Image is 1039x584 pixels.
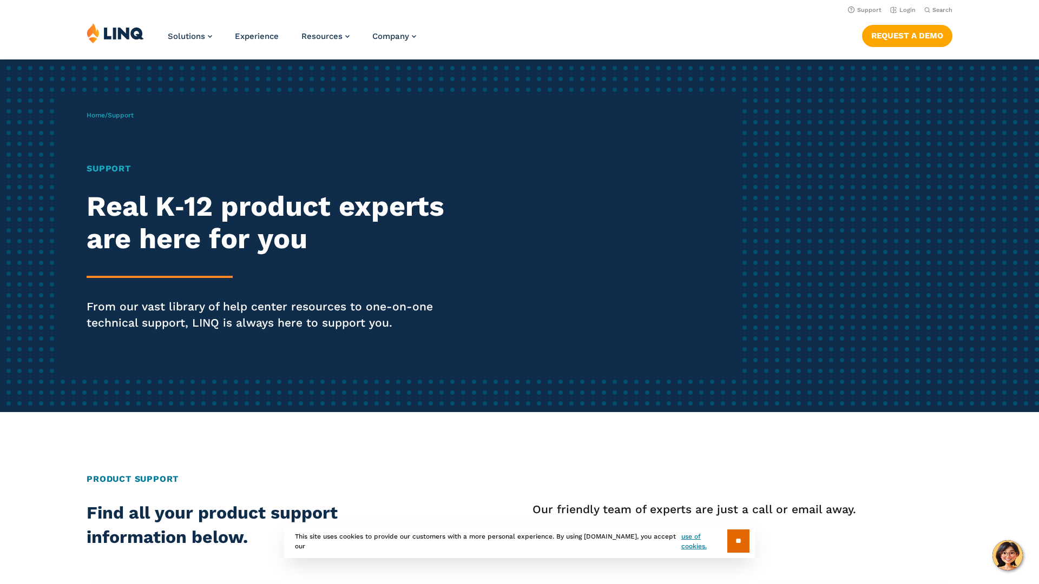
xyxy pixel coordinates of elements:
a: Login [890,6,916,14]
span: Company [372,31,409,41]
a: Resources [301,31,350,41]
nav: Primary Navigation [168,23,416,58]
h2: Find all your product support information below. [87,501,432,550]
h2: Real K‑12 product experts are here for you [87,190,487,255]
span: Solutions [168,31,205,41]
span: Support [108,111,134,119]
a: Support [848,6,882,14]
a: Home [87,111,105,119]
a: Request a Demo [862,25,952,47]
img: LINQ | K‑12 Software [87,23,144,43]
h2: Product Support [87,473,952,486]
p: Our friendly team of experts are just a call or email away. [532,501,952,518]
button: Hello, have a question? Let’s chat. [992,540,1023,570]
a: Experience [235,31,279,41]
p: From our vast library of help center resources to one-on-one technical support, LINQ is always he... [87,298,487,331]
a: Solutions [168,31,212,41]
h1: Support [87,162,487,175]
span: Search [932,6,952,14]
span: Resources [301,31,343,41]
div: This site uses cookies to provide our customers with a more personal experience. By using [DOMAIN... [284,524,755,558]
span: / [87,111,134,119]
button: Open Search Bar [924,6,952,14]
a: use of cookies. [681,532,727,551]
nav: Button Navigation [862,23,952,47]
a: Company [372,31,416,41]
